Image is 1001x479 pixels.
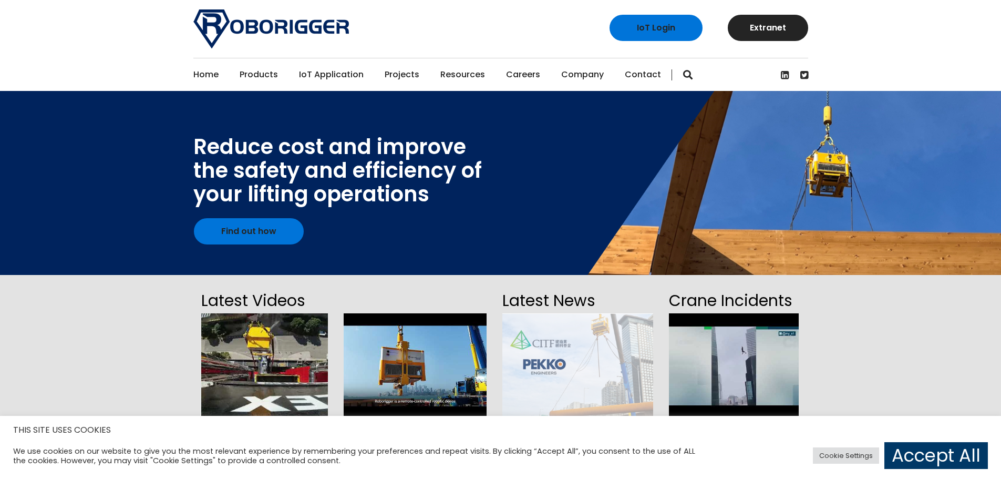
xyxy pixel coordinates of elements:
a: Products [240,58,278,91]
a: Find out how [194,218,304,244]
a: Resources [440,58,485,91]
h2: Crane Incidents [669,288,799,313]
img: hqdefault.jpg [344,313,487,419]
a: Extranet [728,15,808,41]
a: IoT Login [610,15,703,41]
img: Roborigger [193,9,349,48]
a: Home [193,58,219,91]
img: hqdefault.jpg [669,313,799,419]
div: Reduce cost and improve the safety and efficiency of your lifting operations [193,135,482,206]
a: Projects [385,58,419,91]
a: Careers [506,58,540,91]
a: Company [561,58,604,91]
h2: Latest Videos [201,288,328,313]
a: Cookie Settings [813,447,879,464]
a: Contact [625,58,661,91]
div: We use cookies on our website to give you the most relevant experience by remembering your prefer... [13,446,696,465]
h2: Latest News [502,288,653,313]
a: Accept All [884,442,988,469]
img: hqdefault.jpg [201,313,328,419]
a: IoT Application [299,58,364,91]
h5: THIS SITE USES COOKIES [13,423,988,437]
